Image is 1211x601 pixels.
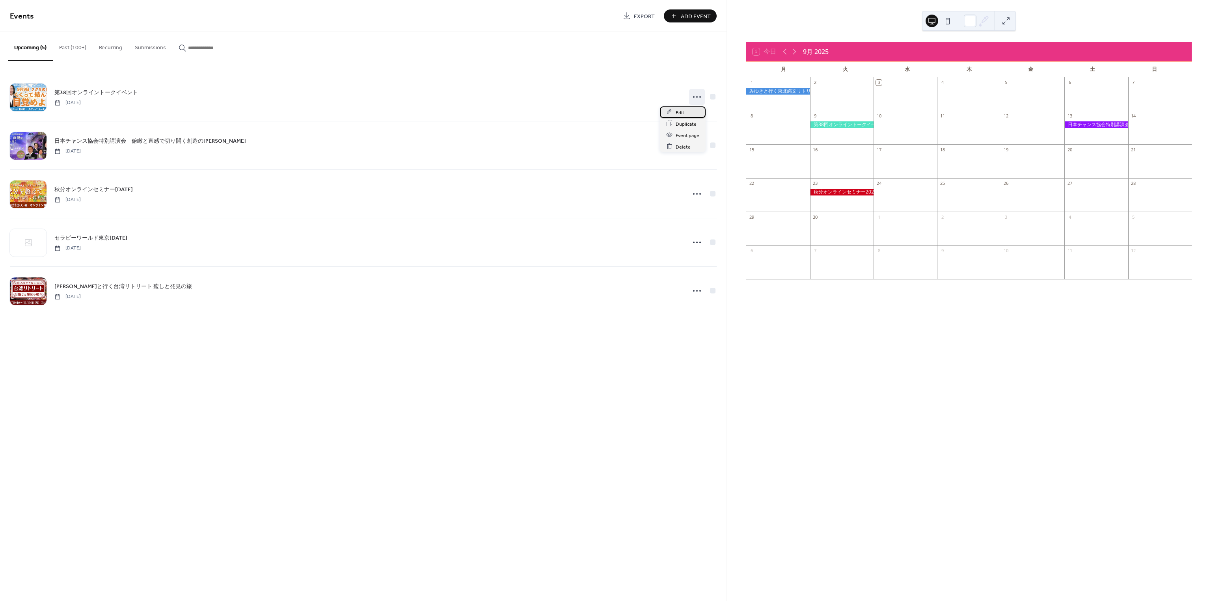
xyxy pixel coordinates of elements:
[810,121,874,128] div: 第38回オンライントークイベント
[54,185,133,194] a: 秋分オンラインセミナー[DATE]
[939,80,945,86] div: 4
[54,196,81,203] span: [DATE]
[676,108,684,117] span: Edit
[812,214,818,220] div: 30
[1000,61,1062,77] div: 金
[812,180,818,186] div: 23
[876,247,882,253] div: 8
[54,88,138,97] a: 第38回オンライントークイベント
[749,214,755,220] div: 29
[938,61,1000,77] div: 木
[676,120,697,128] span: Duplicate
[876,80,882,86] div: 3
[681,12,711,20] span: Add Event
[812,113,818,119] div: 9
[812,247,818,253] div: 7
[1062,61,1123,77] div: 土
[1067,214,1073,220] div: 4
[54,293,81,300] span: [DATE]
[54,283,192,291] span: [PERSON_NAME]と行く台湾リトリート 癒しと発見の旅
[53,32,93,60] button: Past (100+)
[749,80,755,86] div: 1
[939,113,945,119] div: 11
[939,214,945,220] div: 2
[10,9,34,24] span: Events
[1123,61,1185,77] div: 日
[876,147,882,153] div: 17
[814,61,876,77] div: 火
[876,61,938,77] div: 水
[1067,113,1073,119] div: 13
[54,99,81,106] span: [DATE]
[803,47,829,56] div: 9月 2025
[617,9,661,22] a: Export
[812,80,818,86] div: 2
[54,282,192,291] a: [PERSON_NAME]と行く台湾リトリート 癒しと発見の旅
[1003,113,1009,119] div: 12
[810,189,874,195] div: 秋分オンラインセミナー2025
[54,148,81,155] span: [DATE]
[676,131,699,140] span: Event page
[1131,214,1136,220] div: 5
[54,186,133,194] span: 秋分オンラインセミナー[DATE]
[749,147,755,153] div: 15
[876,180,882,186] div: 24
[634,12,655,20] span: Export
[1003,180,1009,186] div: 26
[1003,247,1009,253] div: 10
[753,61,814,77] div: 月
[129,32,172,60] button: Submissions
[54,234,127,242] span: セラピーワールド東京[DATE]
[746,88,810,95] div: みゆきと行く東北縄文リトリート古代の叡智に触れる旅
[676,143,691,151] span: Delete
[1131,147,1136,153] div: 21
[54,245,81,252] span: [DATE]
[93,32,129,60] button: Recurring
[1131,80,1136,86] div: 7
[1003,147,1009,153] div: 19
[749,247,755,253] div: 6
[1067,80,1073,86] div: 6
[876,113,882,119] div: 10
[8,32,53,61] button: Upcoming (5)
[1003,80,1009,86] div: 5
[1067,180,1073,186] div: 27
[54,233,127,242] a: セラピーワールド東京[DATE]
[939,180,945,186] div: 25
[54,89,138,97] span: 第38回オンライントークイベント
[939,247,945,253] div: 9
[1131,180,1136,186] div: 28
[939,147,945,153] div: 18
[1067,247,1073,253] div: 11
[749,113,755,119] div: 8
[664,9,717,22] button: Add Event
[876,214,882,220] div: 1
[1131,113,1136,119] div: 14
[749,180,755,186] div: 22
[1067,147,1073,153] div: 20
[1003,214,1009,220] div: 3
[1131,247,1136,253] div: 12
[812,147,818,153] div: 16
[1064,121,1128,128] div: 日本チャンス協会特別講演会 俯瞰と直感で切り開く創造の未来
[54,137,246,145] span: 日本チャンス協会特別講演会 俯瞰と直感で切り開く創造の[PERSON_NAME]
[54,136,246,145] a: 日本チャンス協会特別講演会 俯瞰と直感で切り開く創造の[PERSON_NAME]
